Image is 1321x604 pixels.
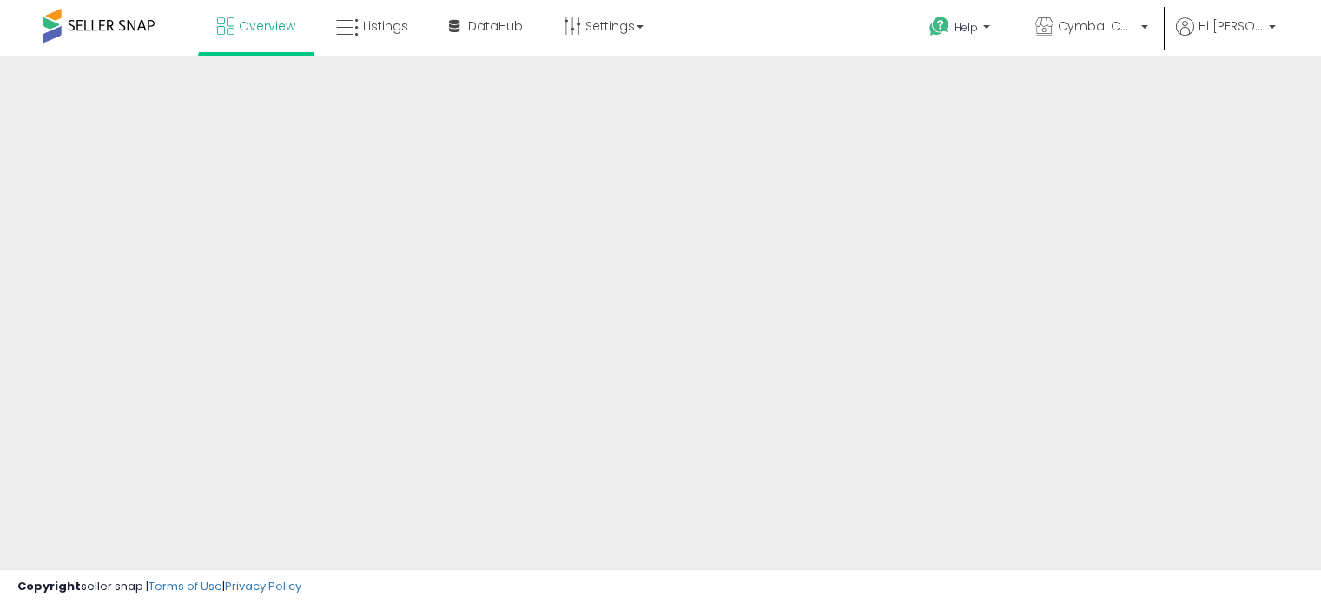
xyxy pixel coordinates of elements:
span: Hi [PERSON_NAME] [1199,17,1264,35]
a: Terms of Use [149,578,222,594]
span: Listings [363,17,408,35]
a: Hi [PERSON_NAME] [1176,17,1276,56]
span: Help [954,20,978,35]
span: Overview [239,17,295,35]
a: Privacy Policy [225,578,301,594]
a: Help [915,3,1007,56]
strong: Copyright [17,578,81,594]
i: Get Help [928,16,950,37]
div: seller snap | | [17,579,301,595]
span: DataHub [468,17,523,35]
span: Cymbal Communications [1058,17,1136,35]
